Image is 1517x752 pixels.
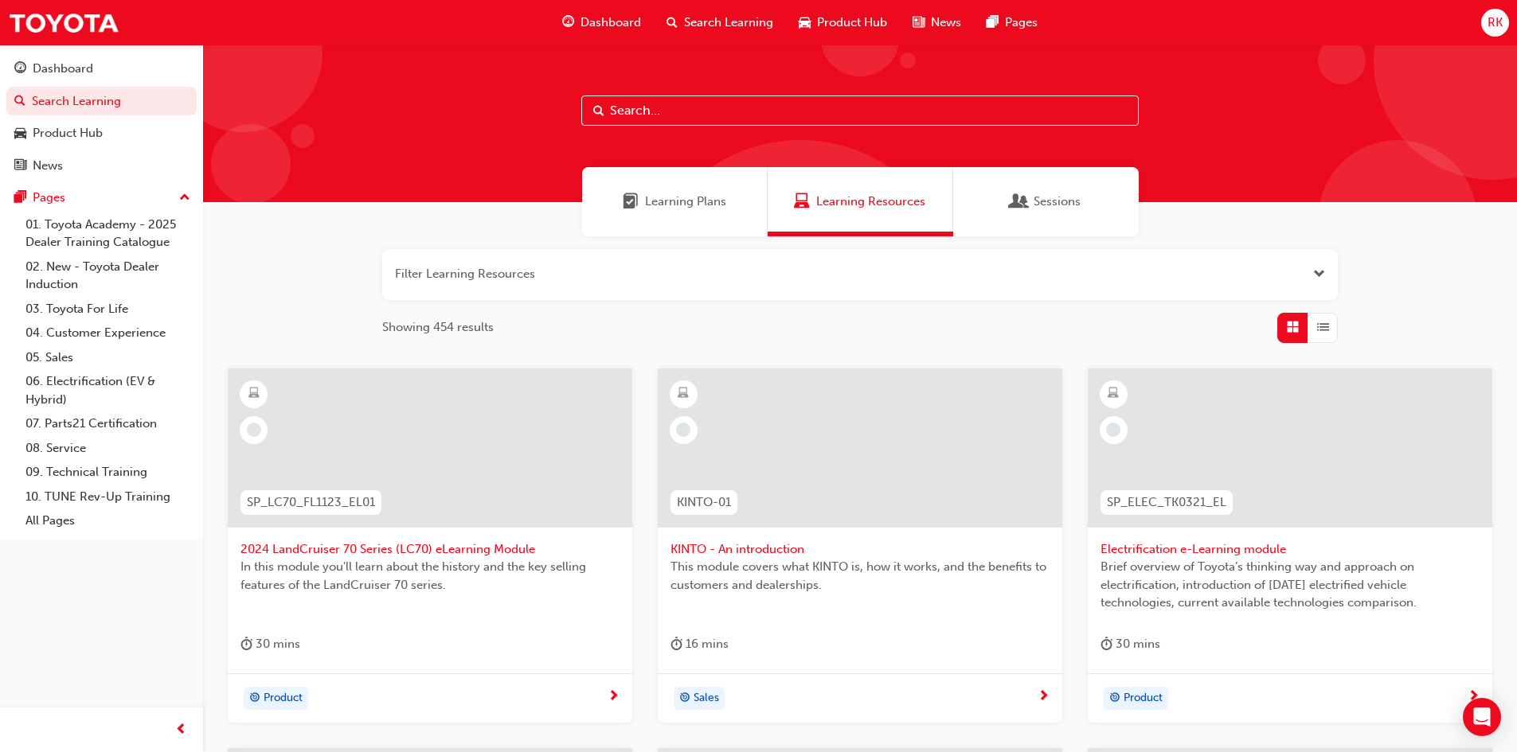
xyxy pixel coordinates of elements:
[19,460,197,485] a: 09. Technical Training
[1313,265,1325,283] button: Open the filter
[6,51,197,183] button: DashboardSearch LearningProduct HubNews
[667,13,678,33] span: search-icon
[974,6,1050,39] a: pages-iconPages
[6,87,197,116] a: Search Learning
[671,634,729,654] div: 16 mins
[247,423,261,437] span: learningRecordVerb_NONE-icon
[33,189,65,207] div: Pages
[1109,688,1120,709] span: target-icon
[19,485,197,509] a: 10. TUNE Rev-Up Training
[677,493,731,512] span: KINTO-01
[19,411,197,436] a: 07. Parts21 Certification
[671,558,1050,594] span: This module covers what KINTO is, how it works, and the benefits to customers and dealerships.
[671,634,682,654] span: duration-icon
[799,13,811,33] span: car-icon
[19,255,197,297] a: 02. New - Toyota Dealer Induction
[179,188,190,208] span: up-icon
[19,369,197,411] a: 06. Electrification (EV & Hybrid)
[8,5,119,41] img: Trak
[6,151,197,181] a: News
[1038,690,1050,704] span: next-icon
[1108,384,1119,404] span: learningResourceType_ELEARNING-icon
[33,124,103,142] div: Product Hub
[19,436,197,461] a: 08. Service
[14,95,25,109] span: search-icon
[240,558,620,594] span: In this module you'll learn about the history and the key selling features of the LandCruiser 70 ...
[549,6,654,39] a: guage-iconDashboard
[240,634,300,654] div: 30 mins
[623,193,639,211] span: Learning Plans
[1106,423,1120,437] span: learningRecordVerb_NONE-icon
[913,13,925,33] span: news-icon
[593,102,604,120] span: Search
[1101,634,1160,654] div: 30 mins
[382,318,494,337] span: Showing 454 results
[786,6,900,39] a: car-iconProduct Hub
[1011,193,1027,211] span: Sessions
[6,119,197,148] a: Product Hub
[654,6,786,39] a: search-iconSearch Learning
[240,634,252,654] span: duration-icon
[1088,368,1492,723] a: SP_ELEC_TK0321_ELElectrification e-Learning moduleBrief overview of Toyota’s thinking way and app...
[1101,558,1480,612] span: Brief overview of Toyota’s thinking way and approach on electrification, introduction of [DATE] e...
[6,183,197,212] button: Pages
[1124,689,1163,707] span: Product
[1463,698,1501,736] div: Open Intercom Messenger
[1034,193,1081,211] span: Sessions
[684,14,773,32] span: Search Learning
[645,193,726,211] span: Learning Plans
[175,720,187,740] span: prev-icon
[794,193,810,211] span: Learning Resources
[562,13,574,33] span: guage-icon
[19,345,197,370] a: 05. Sales
[671,540,1050,559] span: KINTO - An introduction
[679,688,690,709] span: target-icon
[248,384,260,404] span: learningResourceType_ELEARNING-icon
[816,193,925,211] span: Learning Resources
[264,689,303,707] span: Product
[694,689,719,707] span: Sales
[1468,690,1480,704] span: next-icon
[14,127,26,141] span: car-icon
[6,54,197,84] a: Dashboard
[19,508,197,533] a: All Pages
[14,62,26,76] span: guage-icon
[228,368,632,723] a: SP_LC70_FL1123_EL012024 LandCruiser 70 Series (LC70) eLearning ModuleIn this module you'll learn ...
[678,384,689,404] span: learningResourceType_ELEARNING-icon
[676,423,690,437] span: learningRecordVerb_NONE-icon
[19,212,197,255] a: 01. Toyota Academy - 2025 Dealer Training Catalogue
[33,60,93,78] div: Dashboard
[953,167,1139,236] a: SessionsSessions
[582,167,768,236] a: Learning PlansLearning Plans
[581,14,641,32] span: Dashboard
[931,14,961,32] span: News
[1101,540,1480,559] span: Electrification e-Learning module
[19,297,197,321] a: 03. Toyota For Life
[240,540,620,559] span: 2024 LandCruiser 70 Series (LC70) eLearning Module
[1317,318,1329,337] span: List
[14,159,26,173] span: news-icon
[987,13,999,33] span: pages-icon
[658,368,1062,723] a: KINTO-01KINTO - An introductionThis module covers what KINTO is, how it works, and the benefits t...
[249,688,260,709] span: target-icon
[1287,318,1299,337] span: Grid
[1005,14,1038,32] span: Pages
[768,167,953,236] a: Learning ResourcesLearning Resources
[247,493,375,512] span: SP_LC70_FL1123_EL01
[1107,493,1226,512] span: SP_ELEC_TK0321_EL
[1101,634,1112,654] span: duration-icon
[608,690,620,704] span: next-icon
[33,157,63,175] div: News
[1488,14,1503,32] span: RK
[817,14,887,32] span: Product Hub
[1481,9,1509,37] button: RK
[900,6,974,39] a: news-iconNews
[14,191,26,205] span: pages-icon
[581,95,1139,126] input: Search...
[19,321,197,345] a: 04. Customer Experience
